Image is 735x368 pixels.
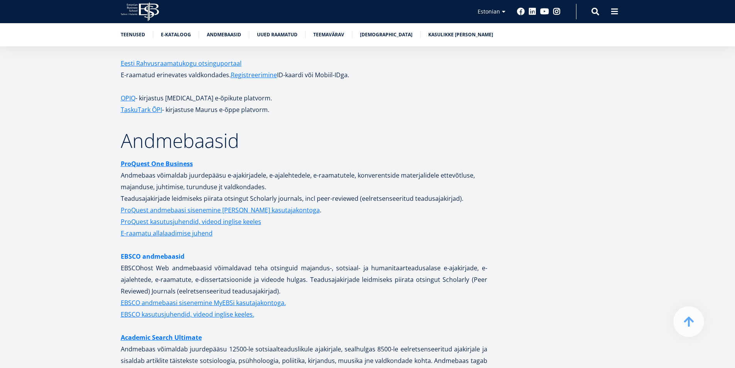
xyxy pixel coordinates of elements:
[231,69,277,81] a: Registreerimine
[121,92,487,104] p: - kirjastus [MEDICAL_DATA] e-õpikute platvorm.
[161,31,191,39] a: E-kataloog
[540,8,549,15] a: Youtube
[121,216,261,227] a: ProQuest kasutusjuhendid, videod inglise keeles
[121,131,487,150] h2: Andmebaasid
[121,92,135,104] a: OPIQ
[121,58,487,81] p: E-raamatud erinevates valdkondades. ID-kaardi või Mobiil-IDga.
[257,31,297,39] a: Uued raamatud
[121,297,286,309] a: EBSCO andmebaasi sisenemine MyEBSi kasutajakontoga.
[360,31,412,39] a: [DEMOGRAPHIC_DATA]
[121,309,254,320] a: EBSCO kasutusjuhendid, videod inglise keeles.
[121,104,162,115] a: TaskuTark ÕPI
[121,332,202,343] a: Academic Search Ultimate
[529,8,536,15] a: Linkedin
[121,251,487,320] p: EBSCOhost Web andmebaasid võimaldavad teha otsinguid majandus-, sotsiaal- ja humanitaarteadusalas...
[428,31,493,39] a: Kasulikke [PERSON_NAME]
[121,31,145,39] a: Teenused
[121,227,213,239] a: E-raamatu allalaadimise juhend
[121,158,193,170] a: ProQuest One Business
[121,158,487,204] p: Andmebaas võimaldab juurdepääsu e-ajakirjadele, e-ajalehtedele, e-raamatutele, konverentside mate...
[517,8,525,15] a: Facebook
[121,251,184,262] a: EBSCO andmebaasid
[121,204,487,216] p: .
[207,31,241,39] a: Andmebaasid
[121,104,487,115] p: - kirjastuse Maurus e-õppe platvorm.
[553,8,561,15] a: Instagram
[121,204,320,216] a: ProQuest andmebaasi sisenemine [PERSON_NAME] kasutajakontoga
[121,159,193,168] strong: ProQuest One Business
[313,31,344,39] a: Teemavärav
[121,58,242,69] a: Eesti Rahvusraamatukogu otsinguportaal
